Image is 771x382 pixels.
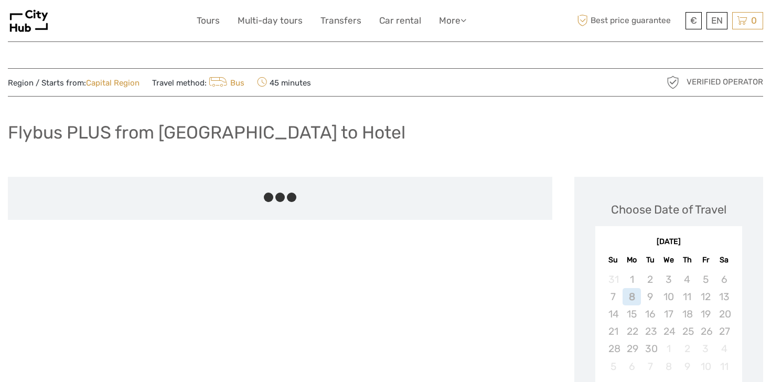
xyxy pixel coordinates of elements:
div: Not available Saturday, September 27th, 2025 [715,323,733,340]
div: Tu [641,253,659,267]
div: Choose Date of Travel [611,201,726,218]
img: verified_operator_grey_128.png [665,74,681,91]
div: Not available Monday, September 8th, 2025 [623,288,641,305]
div: EN [706,12,727,29]
div: Su [604,253,623,267]
div: Not available Tuesday, September 2nd, 2025 [641,271,659,288]
div: Th [678,253,697,267]
div: month 2025-09 [598,271,738,375]
div: Not available Sunday, September 14th, 2025 [604,305,623,323]
div: Not available Thursday, September 18th, 2025 [678,305,697,323]
div: Not available Monday, September 15th, 2025 [623,305,641,323]
div: Not available Thursday, September 11th, 2025 [678,288,697,305]
span: Best price guarantee [574,12,683,29]
div: Not available Wednesday, September 3rd, 2025 [659,271,678,288]
span: € [690,15,697,26]
div: Not available Thursday, September 4th, 2025 [678,271,697,288]
span: Region / Starts from: [8,78,140,89]
div: Not available Sunday, September 28th, 2025 [604,340,623,357]
div: Not available Sunday, September 21st, 2025 [604,323,623,340]
div: Sa [715,253,733,267]
a: More [439,13,466,28]
div: Not available Monday, October 6th, 2025 [623,358,641,375]
div: Not available Saturday, September 20th, 2025 [715,305,733,323]
div: Fr [697,253,715,267]
div: Not available Tuesday, October 7th, 2025 [641,358,659,375]
span: 45 minutes [257,75,311,90]
div: Not available Wednesday, September 10th, 2025 [659,288,678,305]
a: Capital Region [86,78,140,88]
div: Not available Friday, September 12th, 2025 [697,288,715,305]
div: Not available Tuesday, September 30th, 2025 [641,340,659,357]
div: Not available Wednesday, September 17th, 2025 [659,305,678,323]
div: Not available Thursday, September 25th, 2025 [678,323,697,340]
div: Mo [623,253,641,267]
div: Not available Wednesday, October 1st, 2025 [659,340,678,357]
div: Not available Friday, September 19th, 2025 [697,305,715,323]
a: Tours [197,13,220,28]
div: Not available Saturday, October 11th, 2025 [715,358,733,375]
a: Multi-day tours [238,13,303,28]
div: We [659,253,678,267]
div: Not available Saturday, October 4th, 2025 [715,340,733,357]
div: Not available Tuesday, September 16th, 2025 [641,305,659,323]
div: Not available Monday, September 1st, 2025 [623,271,641,288]
img: 3076-8a80fb3d-a3cf-4f79-9a3d-dd183d103082_logo_small.png [8,8,50,34]
div: Not available Wednesday, September 24th, 2025 [659,323,678,340]
h1: Flybus PLUS from [GEOGRAPHIC_DATA] to Hotel [8,122,405,143]
div: Not available Wednesday, October 8th, 2025 [659,358,678,375]
div: Not available Tuesday, September 9th, 2025 [641,288,659,305]
div: [DATE] [595,237,742,248]
div: Not available Tuesday, September 23rd, 2025 [641,323,659,340]
div: Not available Thursday, October 9th, 2025 [678,358,697,375]
div: Not available Sunday, September 7th, 2025 [604,288,623,305]
div: Not available Sunday, August 31st, 2025 [604,271,623,288]
a: Transfers [320,13,361,28]
div: Not available Saturday, September 6th, 2025 [715,271,733,288]
div: Not available Friday, October 3rd, 2025 [697,340,715,357]
a: Car rental [379,13,421,28]
div: Not available Sunday, October 5th, 2025 [604,358,623,375]
div: Not available Monday, September 22nd, 2025 [623,323,641,340]
span: 0 [749,15,758,26]
div: Not available Saturday, September 13th, 2025 [715,288,733,305]
div: Not available Friday, October 10th, 2025 [697,358,715,375]
a: Bus [207,78,244,88]
span: Travel method: [152,75,244,90]
div: Not available Monday, September 29th, 2025 [623,340,641,357]
span: Verified Operator [687,77,763,88]
div: Not available Thursday, October 2nd, 2025 [678,340,697,357]
div: Not available Friday, September 26th, 2025 [697,323,715,340]
div: Not available Friday, September 5th, 2025 [697,271,715,288]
